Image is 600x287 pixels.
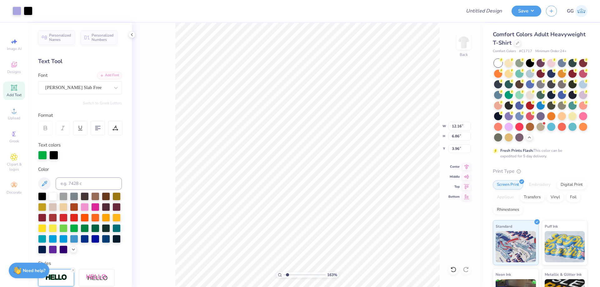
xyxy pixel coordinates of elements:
span: Middle [448,175,460,179]
span: # C1717 [519,49,532,54]
span: Comfort Colors [493,49,516,54]
span: GG [567,7,574,15]
a: GG [567,5,587,17]
div: Digital Print [557,180,587,190]
div: Applique [493,193,518,202]
div: Text Tool [38,57,122,66]
div: Color [38,166,122,173]
span: Neon Ink [496,271,511,278]
div: Add Font [97,72,122,79]
button: Switch to Greek Letters [83,101,122,106]
input: Untitled Design [461,5,507,17]
span: Minimum Order: 24 + [535,49,567,54]
img: Shadow [86,274,108,282]
div: Back [460,52,468,57]
span: Metallic & Glitter Ink [545,271,582,278]
img: Puff Ink [545,231,585,262]
div: Styles [38,260,122,267]
span: Comfort Colors Adult Heavyweight T-Shirt [493,31,586,47]
div: Foil [566,193,581,202]
img: Gerson Garcia [575,5,587,17]
label: Font [38,72,47,79]
img: Stroke [45,274,67,281]
button: Save [512,6,541,17]
div: Vinyl [547,193,564,202]
span: Decorate [7,190,22,195]
div: Screen Print [493,180,523,190]
span: Personalized Numbers [92,33,114,42]
span: Image AI [7,46,22,51]
div: Print Type [493,168,587,175]
div: Embroidery [525,180,555,190]
img: Back [457,36,470,49]
span: Center [448,165,460,169]
div: Transfers [520,193,545,202]
img: Standard [496,231,536,262]
input: e.g. 7428 c [56,177,122,190]
span: Top [448,185,460,189]
span: 163 % [327,272,337,278]
span: Upload [8,116,20,121]
span: Greek [9,139,19,144]
span: Designs [7,69,21,74]
span: Personalized Names [49,33,71,42]
strong: Need help? [23,268,45,274]
div: Format [38,112,122,119]
span: Standard [496,223,512,230]
span: Puff Ink [545,223,558,230]
span: Add Text [7,92,22,97]
div: This color can be expedited for 5 day delivery. [500,148,577,159]
div: Rhinestones [493,205,523,215]
label: Text colors [38,141,61,149]
span: Clipart & logos [3,162,25,172]
span: Bottom [448,195,460,199]
strong: Fresh Prints Flash: [500,148,533,153]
